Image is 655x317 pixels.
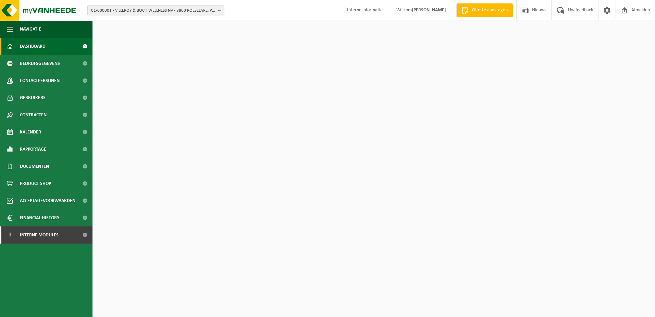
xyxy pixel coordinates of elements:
[87,5,224,15] button: 01-000001 - VILLEROY & BOCH WELLNESS NV - 8800 ROESELARE, POPULIERSTRAAT 1
[20,141,46,158] span: Rapportage
[20,124,41,141] span: Kalender
[337,5,383,15] label: Interne informatie
[20,55,60,72] span: Bedrijfsgegevens
[20,175,51,192] span: Product Shop
[412,8,446,13] strong: [PERSON_NAME]
[20,158,49,175] span: Documenten
[91,5,215,16] span: 01-000001 - VILLEROY & BOCH WELLNESS NV - 8800 ROESELARE, POPULIERSTRAAT 1
[20,89,46,106] span: Gebruikers
[20,226,59,244] span: Interne modules
[20,192,75,209] span: Acceptatievoorwaarden
[396,8,446,13] font: Welkom
[7,226,13,244] span: I
[20,106,47,124] span: Contracten
[20,38,46,55] span: Dashboard
[20,21,41,38] span: Navigatie
[470,7,509,14] span: Offerte aanvragen
[20,209,59,226] span: Financial History
[456,3,513,17] a: Offerte aanvragen
[20,72,60,89] span: Contactpersonen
